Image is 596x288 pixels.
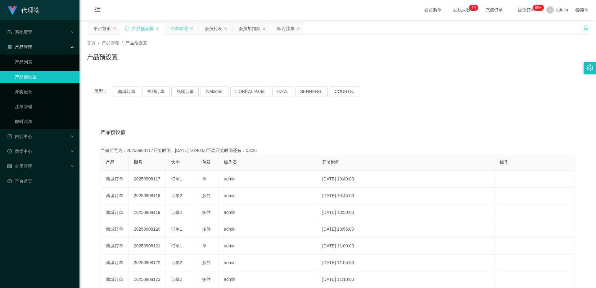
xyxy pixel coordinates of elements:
[129,221,166,238] td: 20250908120
[7,30,32,35] span: 系统配置
[171,210,182,215] span: 订单2
[129,238,166,255] td: 20250908121
[219,255,317,271] td: admin
[533,5,544,11] sup: 1110
[171,277,182,282] span: 订单2
[171,160,180,165] span: 大小
[171,193,182,198] span: 订单2
[170,23,188,34] div: 注单管理
[15,115,74,128] a: 即时注单
[317,238,495,255] td: [DATE] 11:00:00
[450,8,474,12] span: 在线人数
[171,176,182,181] span: 订单1
[219,171,317,188] td: admin
[101,221,129,238] td: 商城订单
[224,160,237,165] span: 操作员
[101,238,129,255] td: 商城订单
[7,164,12,168] i: 图标: table
[469,5,478,11] sup: 15
[202,193,211,198] span: 多件
[296,27,300,31] i: 图标: close
[98,40,99,45] span: /
[190,27,193,31] i: 图标: close
[482,8,506,12] span: 充值订单
[125,26,129,31] i: 图标: sync
[515,8,538,12] span: 提现订单
[122,40,123,45] span: /
[156,27,159,31] i: 图标: close
[317,204,495,221] td: [DATE] 10:50:00
[7,134,12,139] i: 图标: profile
[583,25,589,31] i: 图标: unlock
[295,86,328,96] button: SENHENG.
[500,160,508,165] span: 操作
[87,40,96,45] span: 首页
[262,27,266,31] i: 图标: close
[7,45,12,49] i: 图标: appstore-o
[7,134,32,139] span: 内容中心
[93,23,111,34] div: 平台首页
[21,0,40,20] h1: 代理端
[7,30,12,34] i: 图标: form
[125,40,147,45] span: 产品预设置
[472,5,474,11] p: 1
[317,221,495,238] td: [DATE] 10:55:00
[101,147,575,154] div: 当前期号为：20250908117开奖时间：[DATE] 10:40:00距离开奖时间还有：03:28
[129,271,166,288] td: 20250908123
[202,160,211,165] span: 单双
[171,243,182,248] span: 订单1
[219,204,317,221] td: admin
[171,86,199,96] button: 兑现订单
[101,204,129,221] td: 商城订单
[171,260,182,265] span: 订单2
[7,45,32,50] span: 产品管理
[239,23,260,34] div: 会员加扣款
[202,260,211,265] span: 多件
[113,27,116,31] i: 图标: close
[101,255,129,271] td: 商城订单
[272,86,293,96] button: IKEA.
[322,160,340,165] span: 开奖时间
[7,149,12,153] i: 图标: check-circle-o
[134,160,142,165] span: 期号
[576,8,580,12] i: 图标: global
[15,71,74,83] a: 产品预设置
[94,86,113,96] span: 类型：
[277,23,295,34] div: 即时注单
[219,188,317,204] td: admin
[317,188,495,204] td: [DATE] 10:45:00
[201,86,228,96] button: Watsons.
[202,243,206,248] span: 单
[101,129,125,136] span: 产品预设值
[317,171,495,188] td: [DATE] 10:40:00
[230,86,270,96] button: L'ORÉAL Paris.
[129,255,166,271] td: 20250908122
[113,86,140,96] button: 商城订单
[102,40,119,45] span: 产品管理
[317,255,495,271] td: [DATE] 11:05:00
[202,277,211,282] span: 多件
[202,176,206,181] span: 单
[106,160,115,165] span: 产品
[219,271,317,288] td: admin
[132,23,154,34] div: 产品预设置
[87,0,108,20] i: 图标: menu-fold
[101,188,129,204] td: 商城订单
[7,7,40,12] a: 代理端
[129,188,166,204] td: 20250908118
[7,164,32,169] span: 会员管理
[219,238,317,255] td: admin
[142,86,169,96] button: 福利订单
[202,227,211,232] span: 多件
[224,27,228,31] i: 图标: close
[7,6,17,15] img: logo.9652507e.png
[101,271,129,288] td: 商城订单
[317,271,495,288] td: [DATE] 11:10:00
[101,171,129,188] td: 商城订单
[129,204,166,221] td: 20250908119
[205,23,222,34] div: 会员列表
[202,210,211,215] span: 多件
[474,5,476,11] p: 5
[330,86,359,96] button: COURTS.
[586,64,593,71] i: 图标: setting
